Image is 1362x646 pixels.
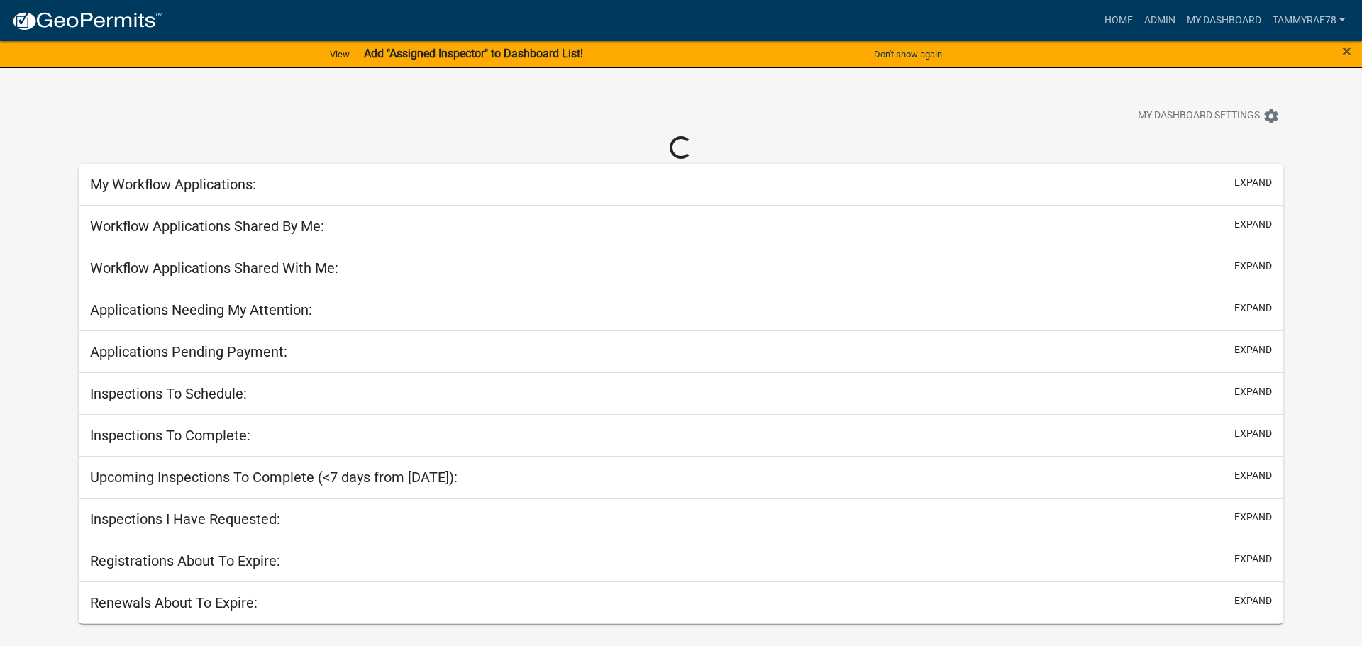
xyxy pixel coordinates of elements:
[90,552,280,569] h5: Registrations About To Expire:
[1234,594,1272,608] button: expand
[90,218,324,235] h5: Workflow Applications Shared By Me:
[1342,43,1351,60] button: Close
[1126,102,1291,130] button: My Dashboard Settingssettings
[90,594,258,611] h5: Renewals About To Expire:
[90,301,312,318] h5: Applications Needing My Attention:
[1263,108,1280,125] i: settings
[1234,468,1272,483] button: expand
[1234,175,1272,190] button: expand
[90,343,287,360] h5: Applications Pending Payment:
[1099,7,1139,34] a: Home
[1267,7,1351,34] a: tammyrae78
[90,427,250,444] h5: Inspections To Complete:
[1234,426,1272,441] button: expand
[1234,552,1272,567] button: expand
[1181,7,1267,34] a: My Dashboard
[1342,41,1351,61] span: ×
[90,469,458,486] h5: Upcoming Inspections To Complete (<7 days from [DATE]):
[324,43,355,66] a: View
[90,176,256,193] h5: My Workflow Applications:
[868,43,948,66] button: Don't show again
[90,511,280,528] h5: Inspections I Have Requested:
[1138,108,1260,125] span: My Dashboard Settings
[1234,343,1272,357] button: expand
[1234,384,1272,399] button: expand
[1234,301,1272,316] button: expand
[1234,510,1272,525] button: expand
[1234,217,1272,232] button: expand
[1139,7,1181,34] a: Admin
[90,385,247,402] h5: Inspections To Schedule:
[90,260,338,277] h5: Workflow Applications Shared With Me:
[1234,259,1272,274] button: expand
[364,47,583,60] strong: Add "Assigned Inspector" to Dashboard List!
